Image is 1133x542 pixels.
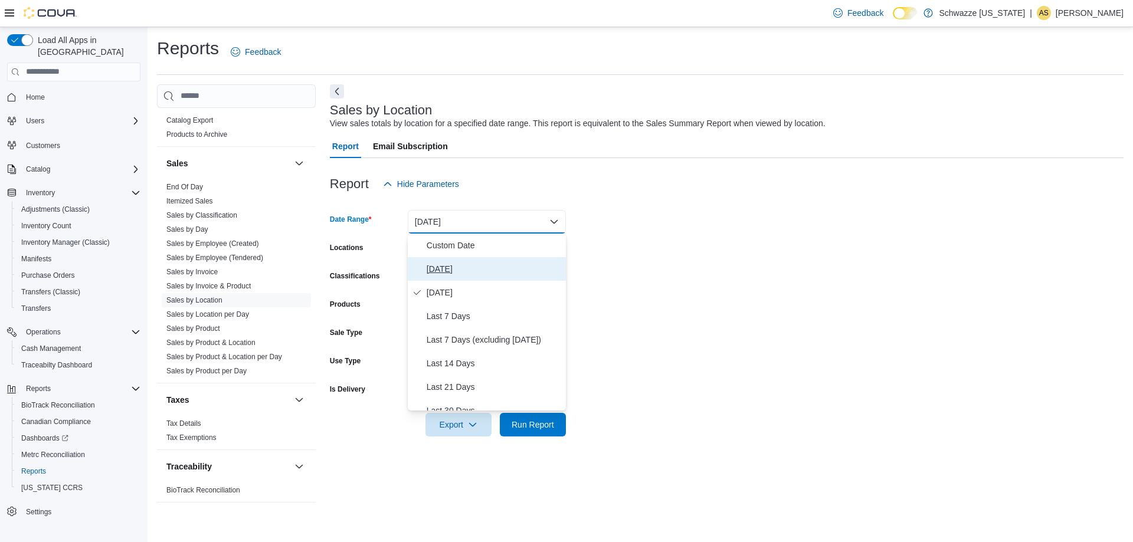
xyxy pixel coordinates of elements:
[21,139,65,153] a: Customers
[17,252,56,266] a: Manifests
[12,300,145,317] button: Transfers
[21,304,51,313] span: Transfers
[26,188,55,198] span: Inventory
[166,366,247,376] span: Sales by Product per Day
[2,185,145,201] button: Inventory
[21,114,49,128] button: Users
[17,398,140,412] span: BioTrack Reconciliation
[166,225,208,234] span: Sales by Day
[829,1,888,25] a: Feedback
[26,327,61,337] span: Operations
[12,234,145,251] button: Inventory Manager (Classic)
[17,431,140,445] span: Dashboards
[21,162,55,176] button: Catalog
[1056,6,1124,20] p: [PERSON_NAME]
[166,253,263,262] span: Sales by Employee (Tendered)
[12,357,145,373] button: Traceabilty Dashboard
[12,201,145,218] button: Adjustments (Classic)
[21,238,110,247] span: Inventory Manager (Classic)
[330,328,362,337] label: Sale Type
[1039,6,1049,20] span: AS
[330,177,369,191] h3: Report
[397,178,459,190] span: Hide Parameters
[17,464,140,478] span: Reports
[12,446,145,463] button: Metrc Reconciliation
[226,40,286,64] a: Feedback
[17,202,94,216] a: Adjustments (Classic)
[166,461,212,472] h3: Traceability
[2,380,145,397] button: Reports
[21,417,91,426] span: Canadian Compliance
[12,430,145,446] a: Dashboards
[17,235,114,249] a: Inventory Manager (Classic)
[21,114,140,128] span: Users
[512,419,554,431] span: Run Report
[330,385,365,394] label: Is Delivery
[330,300,361,309] label: Products
[166,433,217,442] a: Tax Exemptions
[427,403,561,418] span: Last 30 Days
[166,339,256,347] a: Sales by Product & Location
[17,415,96,429] a: Canadian Compliance
[2,113,145,129] button: Users
[21,254,51,264] span: Manifests
[245,46,281,58] span: Feedback
[26,93,45,102] span: Home
[166,486,240,494] a: BioTrack Reconciliation
[408,234,566,410] div: Select listbox
[157,483,316,502] div: Traceability
[21,205,90,214] span: Adjustments (Classic)
[2,503,145,520] button: Settings
[17,285,140,299] span: Transfers (Classic)
[427,356,561,370] span: Last 14 Days
[330,356,361,366] label: Use Type
[12,218,145,234] button: Inventory Count
[166,324,220,333] span: Sales by Product
[166,485,240,495] span: BioTrack Reconciliation
[12,413,145,430] button: Canadian Compliance
[408,210,566,234] button: [DATE]
[17,202,140,216] span: Adjustments (Classic)
[17,219,140,233] span: Inventory Count
[425,413,492,436] button: Export
[2,88,145,106] button: Home
[21,400,95,410] span: BioTrack Reconciliation
[166,295,222,305] span: Sales by Location
[21,504,140,519] span: Settings
[26,507,51,517] span: Settings
[166,196,213,206] span: Itemized Sales
[21,360,92,370] span: Traceabilty Dashboard
[17,358,140,372] span: Traceabilty Dashboard
[17,301,55,316] a: Transfers
[21,483,83,492] span: [US_STATE] CCRS
[292,156,306,170] button: Sales
[21,467,46,476] span: Reports
[17,431,73,445] a: Dashboards
[17,341,86,356] a: Cash Management
[166,116,213,124] a: Catalog Export
[166,310,249,318] a: Sales by Location per Day
[847,7,883,19] span: Feedback
[166,239,259,248] span: Sales by Employee (Created)
[12,251,145,267] button: Manifests
[21,271,75,280] span: Purchase Orders
[330,215,372,224] label: Date Range
[21,450,85,459] span: Metrc Reconciliation
[26,116,44,126] span: Users
[157,113,316,146] div: Products
[330,117,826,130] div: View sales totals by location for a specified date range. This report is equivalent to the Sales ...
[26,384,51,393] span: Reports
[12,340,145,357] button: Cash Management
[939,6,1025,20] p: Schwazze [US_STATE]
[21,325,66,339] button: Operations
[33,34,140,58] span: Load All Apps in [GEOGRAPHIC_DATA]
[24,7,77,19] img: Cova
[21,433,68,443] span: Dashboards
[330,103,433,117] h3: Sales by Location
[2,136,145,153] button: Customers
[21,162,140,176] span: Catalog
[166,338,256,347] span: Sales by Product & Location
